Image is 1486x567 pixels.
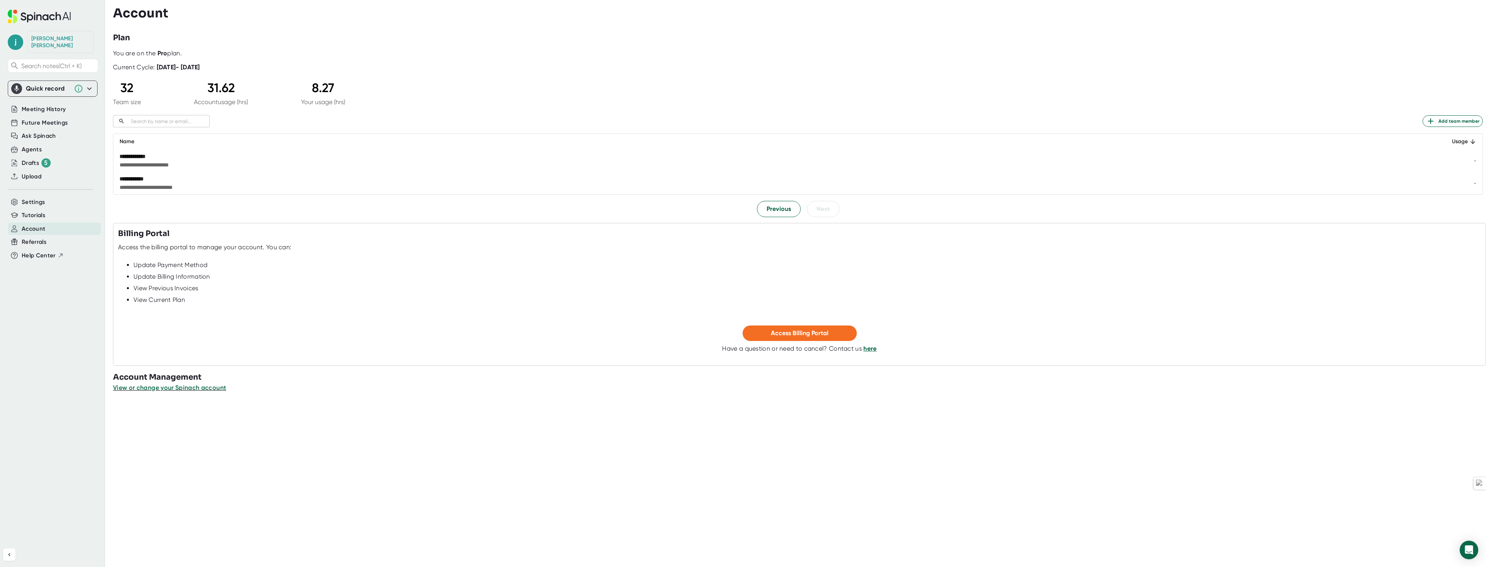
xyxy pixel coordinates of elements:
div: Access the billing portal to manage your account. You can: [118,243,291,251]
button: Settings [22,198,45,207]
div: Your usage (hrs) [301,98,345,106]
div: 31.62 [194,81,248,95]
button: Collapse sidebar [3,548,15,561]
div: Usage [1438,137,1476,146]
div: 8.27 [301,81,345,95]
button: Agents [22,145,42,154]
div: Quick record [26,85,70,93]
span: Help Center [22,251,56,260]
div: Drafts [22,158,51,168]
b: [DATE] - [DATE] [157,63,200,71]
span: Add team member [1426,116,1479,126]
h3: Billing Portal [118,228,169,240]
div: 32 [113,81,141,95]
span: Access Billing Portal [771,329,829,337]
button: Tutorials [22,211,45,220]
h3: Account [113,6,168,21]
button: Help Center [22,251,64,260]
input: Search by name or email... [128,117,210,126]
span: Next [817,204,830,214]
div: Update Payment Method [134,261,1481,269]
div: Update Billing Information [134,273,1481,281]
div: 5 [41,158,51,168]
div: Team size [113,98,141,106]
div: Open Intercom Messenger [1460,541,1478,559]
button: Referrals [22,238,46,247]
div: You are on the plan. [113,50,1483,57]
button: Upload [22,172,41,181]
h3: Account Management [113,372,1486,383]
td: - [1432,149,1483,172]
button: Access Billing Portal [743,325,857,341]
button: Add team member [1423,115,1483,127]
div: James Arterburn [31,35,89,49]
button: View or change your Spinach account [113,383,226,392]
div: View Current Plan [134,296,1481,304]
span: Search notes (Ctrl + K) [21,62,96,70]
button: Ask Spinach [22,132,56,140]
div: View Previous Invoices [134,284,1481,292]
div: Account usage (hrs) [194,98,248,106]
a: here [863,345,877,352]
span: View or change your Spinach account [113,384,226,391]
span: j [8,34,23,50]
div: Name [120,137,1426,146]
h3: Plan [113,32,130,44]
button: Previous [757,201,801,217]
div: Quick record [11,81,94,96]
span: Previous [767,204,791,214]
button: Account [22,224,45,233]
div: Have a question or need to cancel? Contact us [722,345,877,353]
button: Drafts 5 [22,158,51,168]
button: Future Meetings [22,118,68,127]
button: Next [807,201,839,217]
div: Current Cycle: [113,63,200,71]
button: Meeting History [22,105,66,114]
td: - [1432,172,1483,194]
b: Pro [158,50,168,57]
